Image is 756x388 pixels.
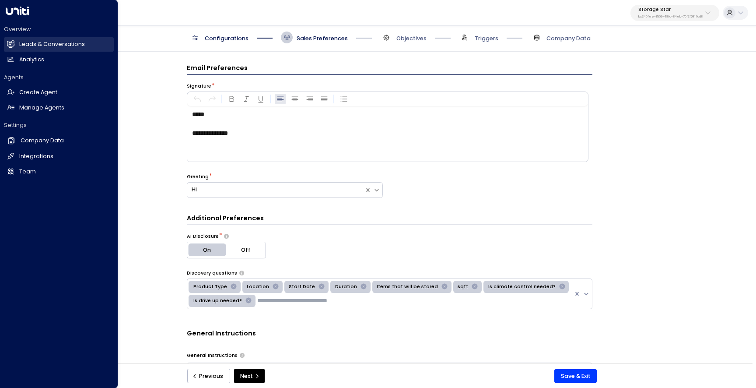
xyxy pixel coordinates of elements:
[486,282,557,292] div: Is climate control needed?
[475,35,498,42] span: Triggers
[187,233,219,240] label: AI Disclosure
[358,282,369,292] div: Remove Duration
[19,152,53,161] h2: Integrations
[240,353,245,358] button: Provide any specific instructions you want the agent to follow when responding to leads. This app...
[244,282,270,292] div: Location
[297,35,348,42] span: Sales Preferences
[455,282,469,292] div: sqft
[4,165,114,179] a: Team
[4,121,114,129] h2: Settings
[286,282,316,292] div: Start Date
[4,101,114,115] a: Manage Agents
[187,214,592,225] h3: Additional Preferences
[206,94,217,105] button: Redo
[187,352,238,359] label: General Instructions
[187,83,211,90] label: Signature
[439,282,450,292] div: Remove Items that will be stored
[234,369,265,384] button: Next
[187,242,266,258] div: Platform
[396,35,427,42] span: Objectives
[4,25,114,33] h2: Overview
[546,35,591,42] span: Company Data
[19,56,44,64] h2: Analytics
[187,270,237,277] label: Discovery questions
[4,37,114,52] a: Leads & Conversations
[187,369,230,384] button: Previous
[187,63,592,75] h3: Email Preferences
[4,149,114,164] a: Integrations
[638,15,703,18] p: bc340fee-f559-48fc-84eb-70f3f6817ad8
[332,282,358,292] div: Duration
[239,271,244,275] button: Select the types of questions the agent should use to engage leads in initial emails. These help ...
[187,242,227,258] button: On
[4,53,114,67] a: Analytics
[226,242,266,258] button: Off
[19,104,64,112] h2: Manage Agents
[191,296,243,306] div: Is drive up needed?
[19,88,57,97] h2: Create Agent
[228,282,239,292] div: Remove Product Type
[630,5,719,21] button: Storage Starbc340fee-f559-48fc-84eb-70f3f6817ad8
[187,329,592,340] h3: General Instructions
[469,282,480,292] div: Remove sqft
[19,168,36,176] h2: Team
[205,35,248,42] span: Configurations
[4,74,114,81] h2: Agents
[638,7,703,12] p: Storage Star
[21,137,64,145] h2: Company Data
[316,282,327,292] div: Remove Start Date
[243,296,254,306] div: Remove Is drive up needed?
[374,282,439,292] div: Items that will be stored
[187,173,209,180] label: Greeting
[224,234,229,239] button: Choose whether the agent should proactively disclose its AI nature in communications or only reve...
[192,94,203,105] button: Undo
[191,282,228,292] div: Product Type
[557,282,567,292] div: Remove Is climate control needed?
[4,133,114,148] a: Company Data
[19,40,85,49] h2: Leads & Conversations
[270,282,281,292] div: Remove Location
[4,85,114,100] a: Create Agent
[554,369,597,383] button: Save & Exit
[192,186,360,194] div: Hi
